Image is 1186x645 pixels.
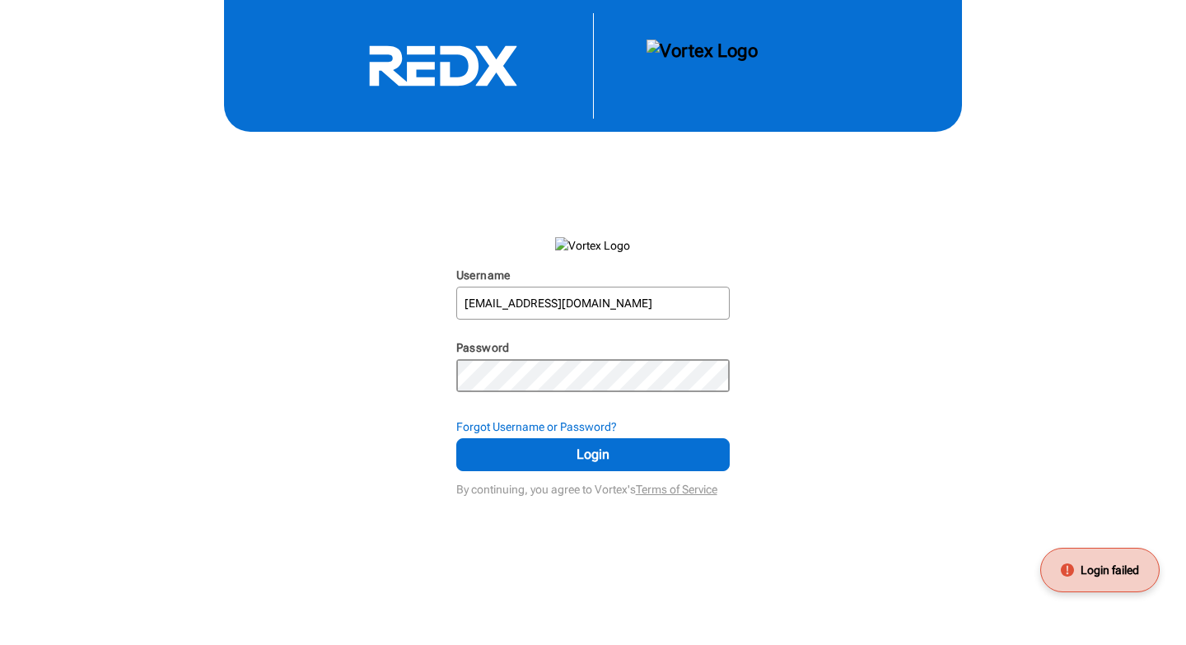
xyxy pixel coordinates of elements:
[456,420,617,433] strong: Forgot Username or Password?
[647,40,758,92] img: Vortex Logo
[456,341,510,354] label: Password
[1081,562,1139,578] span: Login failed
[456,418,731,435] div: Forgot Username or Password?
[456,269,511,282] label: Username
[555,237,630,254] img: Vortex Logo
[320,44,567,87] svg: RedX Logo
[456,438,731,471] button: Login
[636,483,717,496] a: Terms of Service
[456,474,731,498] div: By continuing, you agree to Vortex's
[477,445,710,465] span: Login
